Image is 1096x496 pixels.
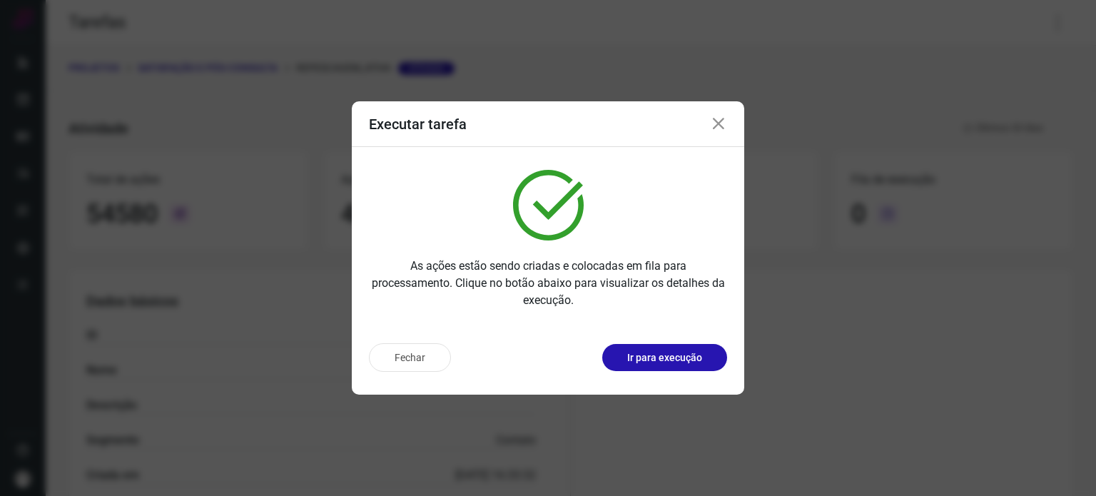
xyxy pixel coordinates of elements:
button: Ir para execução [602,344,727,371]
h3: Executar tarefa [369,116,467,133]
p: Ir para execução [627,350,702,365]
button: Fechar [369,343,451,372]
p: As ações estão sendo criadas e colocadas em fila para processamento. Clique no botão abaixo para ... [369,258,727,309]
img: verified.svg [513,170,584,241]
